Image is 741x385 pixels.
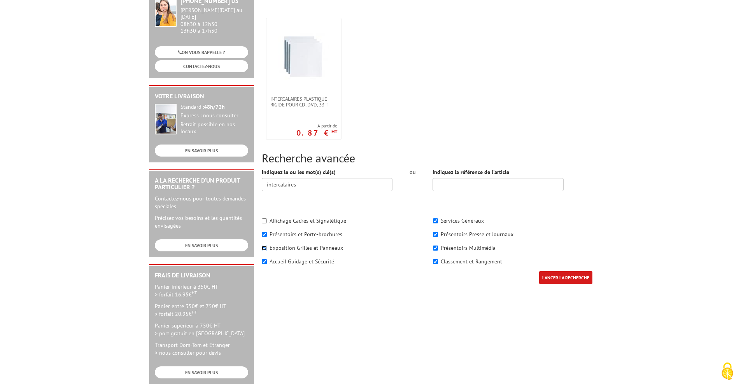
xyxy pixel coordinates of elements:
a: Intercalaires plastique rigide pour CD, DVD, 33 T [266,96,341,108]
h2: Recherche avancée [262,152,592,164]
h2: A la recherche d'un produit particulier ? [155,177,248,191]
a: EN SAVOIR PLUS [155,145,248,157]
span: > forfait 16.95€ [155,291,197,298]
p: Panier inférieur à 350€ HT [155,283,248,298]
button: Cookies (fenêtre modale) [714,359,741,385]
p: Transport Dom-Tom et Etranger [155,341,248,357]
label: Services Généraux [441,217,484,224]
a: ON VOUS RAPPELLE ? [155,46,248,58]
strong: 48h/72h [204,103,225,110]
input: Présentoirs et Porte-brochures [262,232,267,237]
label: Accueil Guidage et Sécurité [270,258,334,265]
h2: Votre livraison [155,93,248,100]
p: 0.87 € [296,131,337,135]
label: Indiquez la référence de l'article [433,168,509,176]
label: Indiquez le ou les mot(s) clé(s) [262,168,336,176]
span: A partir de [296,123,337,129]
input: Services Généraux [433,218,438,223]
label: Présentoirs Multimédia [441,244,496,251]
label: Classement et Rangement [441,258,502,265]
p: Panier entre 350€ et 750€ HT [155,302,248,318]
div: Express : nous consulter [180,112,248,119]
span: Intercalaires plastique rigide pour CD, DVD, 33 T [270,96,337,108]
span: > port gratuit en [GEOGRAPHIC_DATA] [155,330,245,337]
h2: Frais de Livraison [155,272,248,279]
img: Intercalaires plastique rigide pour CD, DVD, 33 T [279,30,329,80]
sup: HT [192,290,197,295]
span: > nous consulter pour devis [155,349,221,356]
img: widget-livraison.jpg [155,104,177,134]
span: > forfait 20.95€ [155,310,197,317]
input: Présentoirs Presse et Journaux [433,232,438,237]
p: Précisez vos besoins et les quantités envisagées [155,214,248,230]
input: Exposition Grilles et Panneaux [262,246,267,251]
label: Exposition Grilles et Panneaux [270,244,343,251]
div: 08h30 à 12h30 13h30 à 17h30 [180,7,248,34]
div: Retrait possible en nos locaux [180,121,248,135]
label: Présentoirs et Porte-brochures [270,231,342,238]
input: Présentoirs Multimédia [433,246,438,251]
a: EN SAVOIR PLUS [155,366,248,378]
a: EN SAVOIR PLUS [155,239,248,251]
sup: HT [331,128,337,135]
input: Classement et Rangement [433,259,438,264]
label: Affichage Cadres et Signalétique [270,217,346,224]
div: [PERSON_NAME][DATE] au [DATE] [180,7,248,20]
p: Panier supérieur à 750€ HT [155,322,248,337]
label: Présentoirs Presse et Journaux [441,231,513,238]
a: CONTACTEZ-NOUS [155,60,248,72]
div: Standard : [180,104,248,111]
p: Contactez-nous pour toutes demandes spéciales [155,195,248,210]
input: Affichage Cadres et Signalétique [262,218,267,223]
input: Accueil Guidage et Sécurité [262,259,267,264]
img: Cookies (fenêtre modale) [718,362,737,381]
input: LANCER LA RECHERCHE [539,271,592,284]
sup: HT [192,309,197,315]
div: ou [404,168,421,176]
